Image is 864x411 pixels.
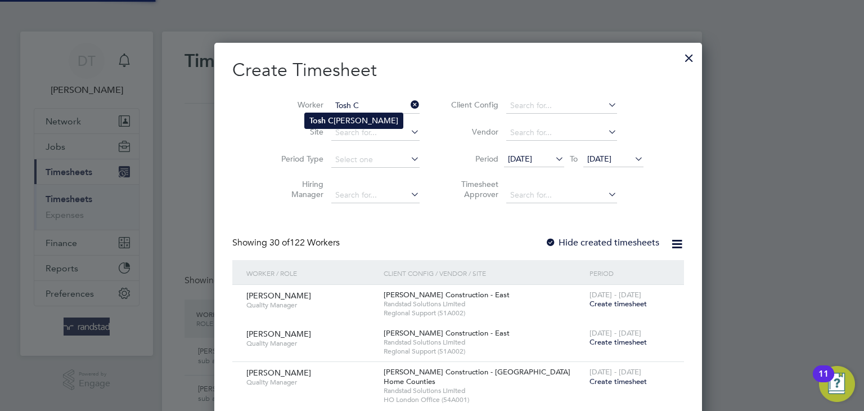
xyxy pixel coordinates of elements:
input: Search for... [331,187,420,203]
span: [PERSON_NAME] Construction - East [384,328,510,338]
span: Quality Manager [246,378,375,387]
span: Randstad Solutions Limited [384,386,584,395]
span: 122 Workers [269,237,340,248]
div: 11 [818,374,829,388]
div: Client Config / Vendor / Site [381,260,587,286]
span: Randstad Solutions Limited [384,338,584,347]
span: Regional Support (51A002) [384,347,584,356]
span: Quality Manager [246,301,375,310]
label: Worker [273,100,323,110]
input: Search for... [506,187,617,203]
span: [DATE] - [DATE] [589,328,641,338]
label: Hiring Manager [273,179,323,199]
span: Randstad Solutions Limited [384,300,584,309]
button: Open Resource Center, 11 new notifications [819,366,855,402]
b: Tosh [309,116,326,126]
span: [PERSON_NAME] Construction - East [384,290,510,300]
label: Client Config [448,100,498,110]
div: Period [587,260,673,286]
label: Site [273,127,323,137]
input: Search for... [506,125,617,141]
input: Search for... [331,125,420,141]
label: Timesheet Approver [448,179,498,199]
div: Worker / Role [244,260,381,286]
span: Create timesheet [589,377,647,386]
span: 30 of [269,237,290,248]
span: Regional Support (51A002) [384,309,584,318]
span: [DATE] [508,154,532,164]
span: [DATE] - [DATE] [589,290,641,300]
label: Period [448,154,498,164]
label: Vendor [448,127,498,137]
span: [PERSON_NAME] [246,329,311,339]
span: HO London Office (54A001) [384,395,584,404]
input: Select one [331,152,420,168]
span: [DATE] - [DATE] [589,367,641,377]
span: To [566,151,581,166]
label: Period Type [273,154,323,164]
label: Hide created timesheets [545,237,659,248]
span: [PERSON_NAME] [246,368,311,378]
span: [PERSON_NAME] [246,291,311,301]
div: Showing [232,237,342,249]
b: C [328,116,334,126]
input: Search for... [331,98,420,114]
h2: Create Timesheet [232,59,684,82]
input: Search for... [506,98,617,114]
span: [PERSON_NAME] Construction - [GEOGRAPHIC_DATA] Home Counties [384,367,570,386]
span: [DATE] [587,154,611,164]
li: [PERSON_NAME] [305,113,403,128]
span: Quality Manager [246,339,375,348]
span: Create timesheet [589,299,647,309]
span: Create timesheet [589,337,647,347]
